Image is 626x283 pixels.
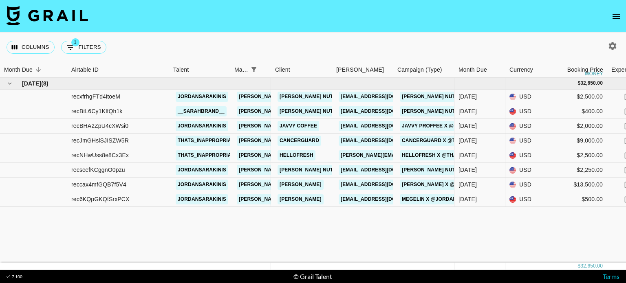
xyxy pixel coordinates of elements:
a: [EMAIL_ADDRESS][DOMAIN_NAME] [339,194,430,204]
div: $2,500.00 [546,148,607,163]
span: 1 [71,38,79,46]
a: [PERSON_NAME][EMAIL_ADDRESS][PERSON_NAME][DOMAIN_NAME] [237,194,412,204]
button: open drawer [608,8,624,24]
a: jordansarakinis [176,165,228,175]
div: Month Due [458,62,487,78]
a: Terms [603,272,619,280]
a: [EMAIL_ADDRESS][DOMAIN_NAME] [339,165,430,175]
div: Client [271,62,332,78]
div: recscefKCggnO0pzu [71,166,125,174]
div: USD [505,148,546,163]
a: HelloFresh x @thats_inappropriate [400,150,508,160]
div: Month Due [454,62,505,78]
div: Sep '25 [458,136,477,145]
button: Sort [33,64,44,75]
div: Month Due [4,62,33,78]
div: Booker [332,62,393,78]
a: [PERSON_NAME] Nutrition [278,92,352,102]
div: [PERSON_NAME] [336,62,384,78]
div: recxfrhgFTd4itoeM [71,92,120,101]
a: __sarahbrand__ [176,106,227,116]
div: rec6KQpGKQfSrxPCX [71,195,130,203]
div: Manager [234,62,248,78]
div: recBHA2ZpU4cXWsi0 [71,122,128,130]
div: $2,500.00 [546,90,607,104]
a: [PERSON_NAME][EMAIL_ADDRESS][PERSON_NAME][DOMAIN_NAME] [237,180,412,190]
div: Client [275,62,290,78]
div: $9,000.00 [546,134,607,148]
div: $2,250.00 [546,163,607,178]
div: Airtable ID [67,62,169,78]
div: Manager [230,62,271,78]
div: USD [505,178,546,192]
div: Talent [169,62,230,78]
a: [PERSON_NAME][EMAIL_ADDRESS][PERSON_NAME][DOMAIN_NAME] [237,92,412,102]
a: jordansarakinis [176,180,228,190]
div: Sep '25 [458,122,477,130]
div: $500.00 [546,192,607,207]
button: Show filters [248,64,260,75]
div: Sep '25 [458,92,477,101]
div: 32,650.00 [580,80,603,87]
div: recJmGHslSJISZW5R [71,136,129,145]
div: reccax4mfGQB7f5V4 [71,180,126,189]
a: jordansarakinis [176,194,228,204]
div: Airtable ID [71,62,99,78]
a: [EMAIL_ADDRESS][DOMAIN_NAME] [339,136,430,146]
a: jordansarakinis [176,92,228,102]
img: Grail Talent [7,6,88,25]
div: Sep '25 [458,166,477,174]
div: © Grail Talent [293,272,332,281]
a: [PERSON_NAME] x @jordansara 1 Month Brand Partnership [400,180,572,190]
a: [PERSON_NAME] [278,194,324,204]
a: thats_inappropriate [176,136,239,146]
div: USD [505,163,546,178]
a: [PERSON_NAME][EMAIL_ADDRESS][PERSON_NAME][DOMAIN_NAME] [237,165,412,175]
div: Booking Price [567,62,603,78]
div: money [585,71,603,76]
a: [PERSON_NAME][EMAIL_ADDRESS][PERSON_NAME][DOMAIN_NAME] [237,121,412,131]
div: $ [578,263,580,270]
div: Sep '25 [458,195,477,203]
div: $13,500.00 [546,178,607,192]
button: Show filters [61,41,106,54]
a: Megelin x @jordansara [400,194,473,204]
div: recBtL6Cy1KlfQh1k [71,107,123,115]
button: Sort [260,64,271,75]
a: [PERSON_NAME][EMAIL_ADDRESS][PERSON_NAME][DOMAIN_NAME] [237,106,412,116]
a: [PERSON_NAME][EMAIL_ADDRESS][PERSON_NAME][DOMAIN_NAME] [237,150,412,160]
div: $ [578,80,580,87]
a: jordansarakinis [176,121,228,131]
div: USD [505,90,546,104]
div: Talent [173,62,189,78]
div: 32,650.00 [580,263,603,270]
a: HelloFresh [278,150,315,160]
a: Cancerguard x @thats_inappropriate [400,136,514,146]
div: recNHwUss8e8Cx3Ex [71,151,129,159]
a: [PERSON_NAME][EMAIL_ADDRESS][DOMAIN_NAME] [339,150,472,160]
a: [PERSON_NAME] Nutrition CreaTone x @sarahbrand [400,106,550,116]
div: $400.00 [546,104,607,119]
a: [EMAIL_ADDRESS][DOMAIN_NAME] [339,92,430,102]
div: 1 active filter [248,64,260,75]
div: Sep '25 [458,151,477,159]
a: [EMAIL_ADDRESS][DOMAIN_NAME] [339,106,430,116]
a: [EMAIL_ADDRESS][DOMAIN_NAME] [339,121,430,131]
a: [PERSON_NAME] Nutrition CreaTone x @jordansara [400,92,549,102]
div: Campaign (Type) [397,62,442,78]
div: USD [505,119,546,134]
div: Currency [509,62,533,78]
div: $2,000.00 [546,119,607,134]
a: [EMAIL_ADDRESS][DOMAIN_NAME] [339,180,430,190]
span: ( 8 ) [41,79,48,88]
a: [PERSON_NAME][EMAIL_ADDRESS][PERSON_NAME][DOMAIN_NAME] [237,136,412,146]
a: Cancerguard [278,136,321,146]
div: USD [505,134,546,148]
div: Sep '25 [458,107,477,115]
button: Select columns [7,41,55,54]
a: [PERSON_NAME] Nutrition [278,106,352,116]
div: v 1.7.100 [7,274,22,279]
div: Currency [505,62,546,78]
button: hide children [4,78,15,89]
a: [PERSON_NAME] [278,180,324,190]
